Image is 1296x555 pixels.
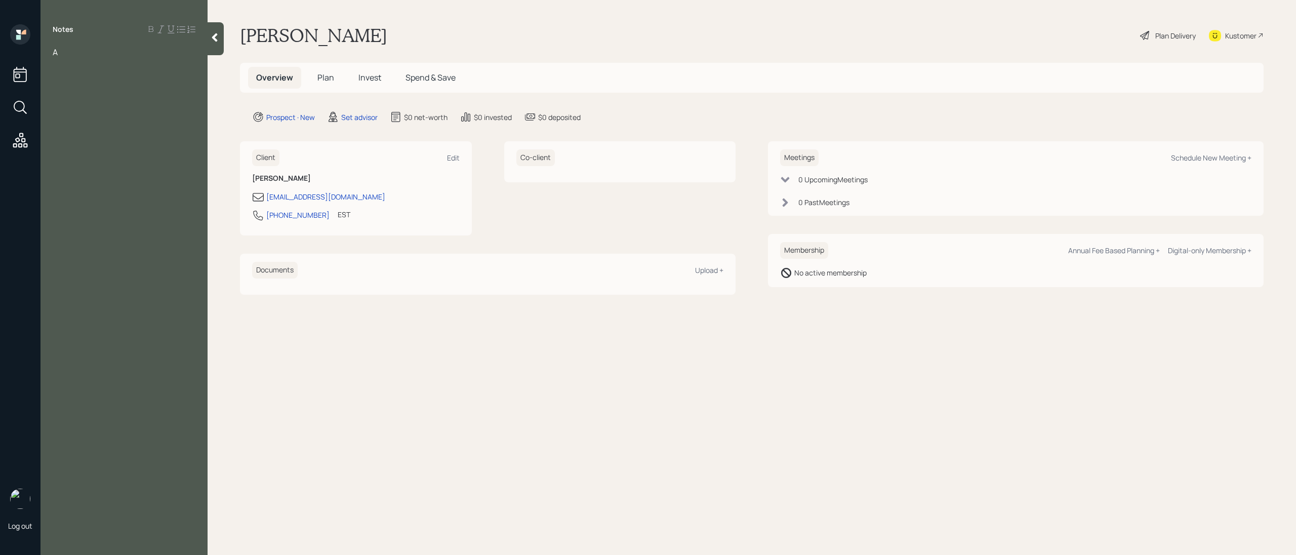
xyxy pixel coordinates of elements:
div: Annual Fee Based Planning + [1068,246,1160,255]
div: Plan Delivery [1155,30,1196,41]
div: 0 Past Meeting s [798,197,849,208]
div: 0 Upcoming Meeting s [798,174,868,185]
h6: Client [252,149,279,166]
div: $0 net-worth [404,112,448,123]
span: Plan [317,72,334,83]
span: Overview [256,72,293,83]
h6: Co-client [516,149,555,166]
img: retirable_logo.png [10,489,30,509]
label: Notes [53,24,73,34]
div: EST [338,209,350,220]
div: $0 invested [474,112,512,123]
div: Set advisor [341,112,378,123]
span: Spend & Save [406,72,456,83]
div: [PHONE_NUMBER] [266,210,330,220]
h6: Meetings [780,149,819,166]
h6: Documents [252,262,298,279]
div: Edit [447,153,460,163]
div: No active membership [794,267,867,278]
span: A [53,47,58,58]
h1: [PERSON_NAME] [240,24,387,47]
h6: Membership [780,242,828,259]
span: Invest [358,72,381,83]
div: Schedule New Meeting + [1171,153,1251,163]
h6: [PERSON_NAME] [252,174,460,183]
div: Digital-only Membership + [1168,246,1251,255]
div: [EMAIL_ADDRESS][DOMAIN_NAME] [266,191,385,202]
div: Prospect · New [266,112,315,123]
div: Upload + [695,265,723,275]
div: Log out [8,521,32,531]
div: Kustomer [1225,30,1257,41]
div: $0 deposited [538,112,581,123]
